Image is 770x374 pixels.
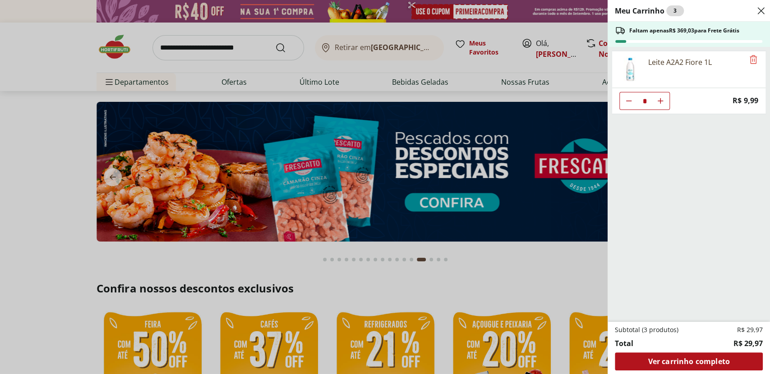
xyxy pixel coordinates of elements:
button: Remove [748,55,759,65]
div: 3 [666,5,684,16]
span: Faltam apenas R$ 369,03 para Frete Grátis [629,27,739,34]
span: R$ 29,97 [737,325,763,334]
div: Leite A2A2 Fiore 1L [648,57,712,68]
a: Ver carrinho completo [615,352,763,370]
span: Total [615,338,633,349]
h2: Meu Carrinho [615,5,684,16]
button: Aumentar Quantidade [651,92,669,110]
span: Subtotal (3 produtos) [615,325,678,334]
span: R$ 9,99 [733,95,758,107]
button: Diminuir Quantidade [620,92,638,110]
span: R$ 29,97 [733,338,763,349]
span: Ver carrinho completo [648,358,729,365]
input: Quantidade Atual [638,92,651,109]
img: Principal [618,57,643,82]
